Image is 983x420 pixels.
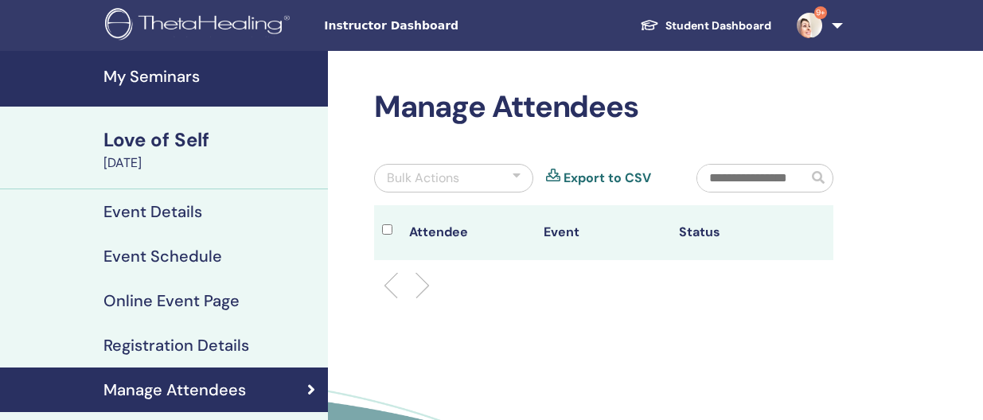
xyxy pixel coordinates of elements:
[401,205,536,260] th: Attendee
[814,6,827,19] span: 9+
[797,13,822,38] img: default.png
[103,247,222,266] h4: Event Schedule
[103,291,240,310] h4: Online Event Page
[671,205,806,260] th: Status
[627,11,784,41] a: Student Dashboard
[103,154,318,173] div: [DATE]
[105,8,295,44] img: logo.png
[374,89,833,126] h2: Manage Attendees
[103,202,202,221] h4: Event Details
[103,67,318,86] h4: My Seminars
[387,169,459,188] div: Bulk Actions
[103,380,246,399] h4: Manage Attendees
[94,126,328,173] a: Love of Self[DATE]
[103,126,318,154] div: Love of Self
[640,18,659,32] img: graduation-cap-white.svg
[324,17,563,34] span: Instructor Dashboard
[536,205,671,260] th: Event
[103,336,249,355] h4: Registration Details
[564,169,651,188] a: Export to CSV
